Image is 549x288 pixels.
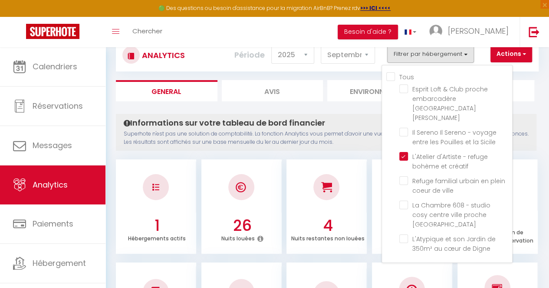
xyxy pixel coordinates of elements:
img: logout [529,26,539,37]
img: ... [429,25,442,38]
a: ... [PERSON_NAME] [423,17,519,47]
span: Esprit Loft & Club proche embarcadère [GEOGRAPHIC_DATA][PERSON_NAME] [412,85,488,122]
a: >>> ICI <<<< [360,4,391,12]
img: NO IMAGE [152,184,159,191]
a: Chercher [126,17,169,47]
h3: 86.67 % [376,217,450,235]
li: General [116,80,217,101]
span: Hébergement [33,258,86,269]
span: Paiements [33,218,73,229]
p: Nuits louées [221,233,255,242]
h3: Analytics [140,45,185,65]
button: Filtrer par hébergement [387,45,474,63]
h3: 26 [205,217,279,235]
span: [PERSON_NAME] [448,26,509,36]
p: Hébergements actifs [128,233,186,242]
button: Besoin d'aide ? [338,25,398,39]
li: Avis [222,80,323,101]
span: Réservations [33,100,83,111]
h3: 1 [120,217,194,235]
p: Nuits restantes non louées [291,233,364,242]
span: Messages [33,140,72,151]
span: Calendriers [33,61,77,72]
span: Il Sereno Il Sereno - voyage entre les Pouilles et la Sicile [412,128,496,146]
span: L'Atelier d'Artiste - refuge bohème et créatif [412,152,488,171]
p: Superhote n'est pas une solution de comptabilité. La fonction Analytics vous permet d'avoir une v... [124,130,529,146]
button: Actions [490,45,532,63]
label: Période [234,45,265,65]
li: Environnement [327,80,429,101]
span: Chercher [132,26,162,36]
img: Super Booking [26,24,79,39]
span: L'Atypique et son Jardin de 350m² au cœur de Digne [412,235,496,253]
span: La Chambre 608 - studio cosy centre ville proche [GEOGRAPHIC_DATA] [412,201,490,229]
h4: Informations sur votre tableau de bord financier [124,118,529,128]
span: Analytics [33,179,68,190]
h3: 4 [291,217,365,235]
span: Refuge familial urbain en plein coeur de ville [412,177,505,195]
